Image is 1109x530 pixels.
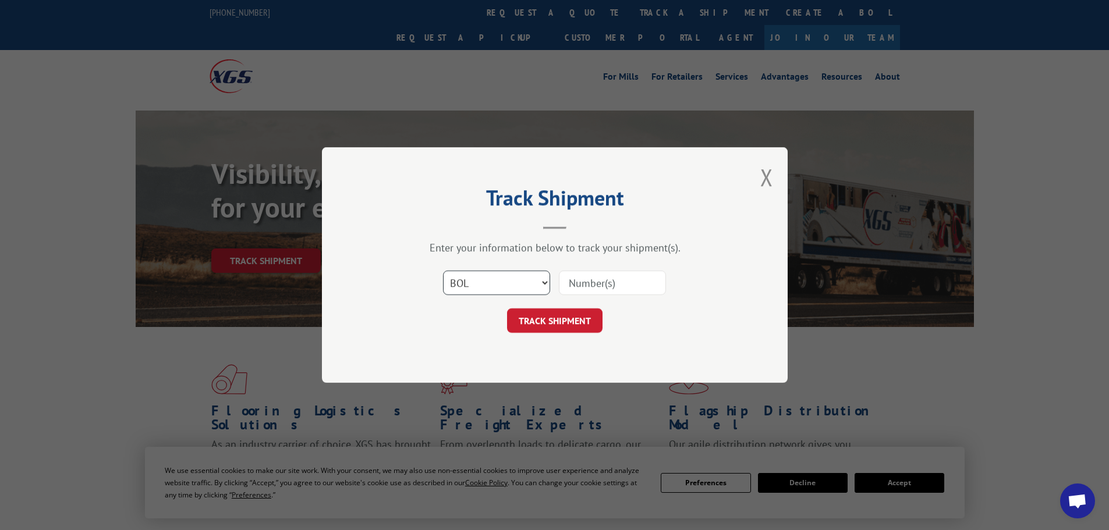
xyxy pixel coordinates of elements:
div: Open chat [1060,483,1095,518]
button: Close modal [760,162,773,193]
h2: Track Shipment [380,190,729,212]
button: TRACK SHIPMENT [507,308,603,333]
div: Enter your information below to track your shipment(s). [380,241,729,254]
input: Number(s) [559,271,666,295]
